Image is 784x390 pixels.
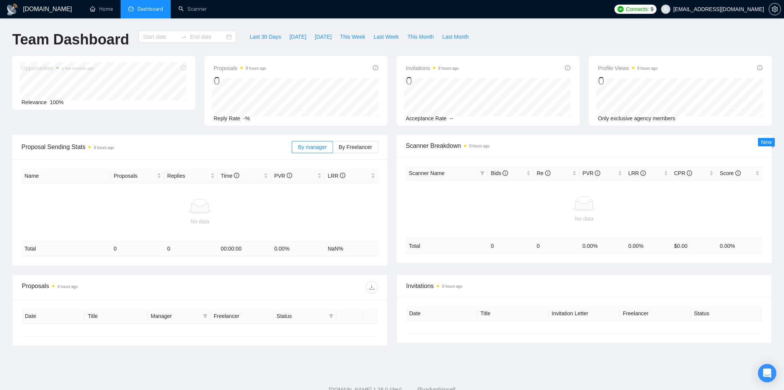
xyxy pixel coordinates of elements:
[181,34,187,40] span: swap-right
[214,115,240,121] span: Reply Rate
[450,115,453,121] span: --
[406,141,763,151] span: Scanner Breakdown
[164,169,218,184] th: Replies
[111,241,164,256] td: 0
[6,3,18,16] img: logo
[469,144,490,148] time: 8 hours ago
[21,99,47,105] span: Relevance
[407,33,434,41] span: This Month
[90,6,113,12] a: homeHome
[111,169,164,184] th: Proposals
[480,171,485,175] span: filter
[626,5,649,13] span: Connects:
[285,31,310,43] button: [DATE]
[598,74,658,88] div: 0
[245,31,285,43] button: Last 30 Days
[24,217,375,226] div: No data
[720,170,740,176] span: Score
[243,115,250,121] span: -%
[22,309,85,324] th: Date
[769,3,781,15] button: setting
[406,74,459,88] div: 0
[22,281,200,293] div: Proposals
[137,6,163,12] span: Dashboard
[488,238,534,253] td: 0
[671,238,717,253] td: $ 0.00
[717,238,763,253] td: 0.00 %
[325,241,378,256] td: NaN %
[598,115,675,121] span: Only exclusive agency members
[549,306,620,321] th: Invitation Letter
[310,31,336,43] button: [DATE]
[374,33,399,41] span: Last Week
[438,31,473,43] button: Last Month
[598,64,658,73] span: Profile Views
[181,34,187,40] span: to
[545,170,550,176] span: info-circle
[442,284,462,288] time: 8 hours ago
[114,172,155,180] span: Proposals
[336,31,369,43] button: This Week
[580,238,626,253] td: 0.00 %
[477,306,549,321] th: Title
[491,170,508,176] span: Bids
[406,238,488,253] td: Total
[406,115,447,121] span: Acceptance Rate
[339,144,372,150] span: By Freelancer
[164,241,218,256] td: 0
[663,7,668,12] span: user
[617,6,624,12] img: upwork-logo.png
[650,5,653,13] span: 9
[620,306,691,321] th: Freelancer
[21,169,111,184] th: Name
[289,33,306,41] span: [DATE]
[769,6,781,12] a: setting
[691,306,762,321] th: Status
[373,65,378,70] span: info-circle
[234,173,239,178] span: info-circle
[143,33,178,41] input: Start date
[148,309,211,324] th: Manager
[757,65,763,70] span: info-circle
[503,170,508,176] span: info-circle
[595,170,600,176] span: info-circle
[287,173,292,178] span: info-circle
[366,281,378,293] button: download
[637,66,658,70] time: 8 hours ago
[329,314,333,318] span: filter
[12,31,129,49] h1: Team Dashboard
[769,6,781,12] span: setting
[94,146,114,150] time: 8 hours ago
[583,170,601,176] span: PVR
[271,241,325,256] td: 0.00 %
[479,167,486,179] span: filter
[327,310,335,322] span: filter
[628,170,646,176] span: LRR
[167,172,209,180] span: Replies
[640,170,646,176] span: info-circle
[438,66,459,70] time: 8 hours ago
[218,241,271,256] td: 00:00:00
[85,309,147,324] th: Title
[203,314,207,318] span: filter
[50,99,64,105] span: 100%
[151,312,200,320] span: Manager
[211,309,273,324] th: Freelancer
[674,170,692,176] span: CPR
[328,173,345,179] span: LRR
[214,64,266,73] span: Proposals
[369,31,403,43] button: Last Week
[190,33,225,41] input: End date
[277,312,326,320] span: Status
[409,215,759,223] div: No data
[366,284,377,290] span: download
[315,33,332,41] span: [DATE]
[403,31,438,43] button: This Month
[21,241,111,256] td: Total
[537,170,550,176] span: Re
[687,170,692,176] span: info-circle
[250,33,281,41] span: Last 30 Days
[534,238,580,253] td: 0
[409,170,444,176] span: Scanner Name
[758,364,776,382] div: Open Intercom Messenger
